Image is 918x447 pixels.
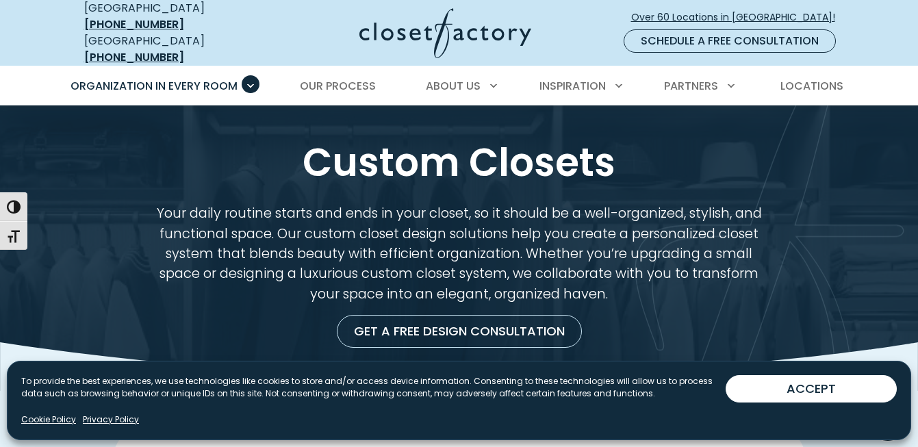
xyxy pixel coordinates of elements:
[631,10,846,25] span: Over 60 Locations in [GEOGRAPHIC_DATA]!
[726,375,897,403] button: ACCEPT
[337,315,582,348] a: Get a Free Design Consultation
[83,413,139,426] a: Privacy Policy
[21,413,76,426] a: Cookie Policy
[84,49,184,65] a: [PHONE_NUMBER]
[61,67,858,105] nav: Primary Menu
[624,29,836,53] a: Schedule a Free Consultation
[664,78,718,94] span: Partners
[359,8,531,58] img: Closet Factory Logo
[21,375,726,400] p: To provide the best experiences, we use technologies like cookies to store and/or access device i...
[71,78,238,94] span: Organization in Every Room
[146,203,773,304] p: Your daily routine starts and ends in your closet, so it should be a well-organized, stylish, and...
[84,33,252,66] div: [GEOGRAPHIC_DATA]
[81,138,837,187] h1: Custom Closets
[630,5,847,29] a: Over 60 Locations in [GEOGRAPHIC_DATA]!
[539,78,606,94] span: Inspiration
[780,78,843,94] span: Locations
[300,78,376,94] span: Our Process
[84,16,184,32] a: [PHONE_NUMBER]
[426,78,481,94] span: About Us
